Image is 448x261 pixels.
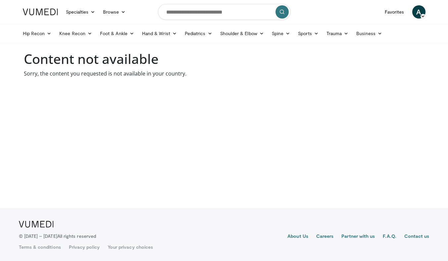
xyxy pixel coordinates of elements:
a: Your privacy choices [108,244,153,250]
a: F.A.Q. [383,233,396,241]
a: Trauma [323,27,353,40]
a: Terms & conditions [19,244,61,250]
span: All rights reserved [57,233,96,239]
a: Hand & Wrist [138,27,181,40]
a: Specialties [62,5,99,19]
a: Hip Recon [19,27,56,40]
a: Foot & Ankle [96,27,138,40]
a: Privacy policy [69,244,100,250]
a: About Us [287,233,308,241]
a: Careers [316,233,334,241]
a: Contact us [404,233,429,241]
a: Spine [268,27,294,40]
a: Partner with us [341,233,375,241]
a: Shoulder & Elbow [216,27,268,40]
a: Sports [294,27,323,40]
a: Favorites [381,5,408,19]
img: VuMedi Logo [23,9,58,15]
a: A [412,5,425,19]
img: VuMedi Logo [19,221,54,228]
p: Sorry, the content you requested is not available in your country. [24,70,424,78]
a: Business [352,27,386,40]
input: Search topics, interventions [158,4,290,20]
a: Pediatrics [181,27,216,40]
h1: Content not available [24,51,424,67]
a: Knee Recon [55,27,96,40]
a: Browse [99,5,129,19]
p: © [DATE] – [DATE] [19,233,96,239]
